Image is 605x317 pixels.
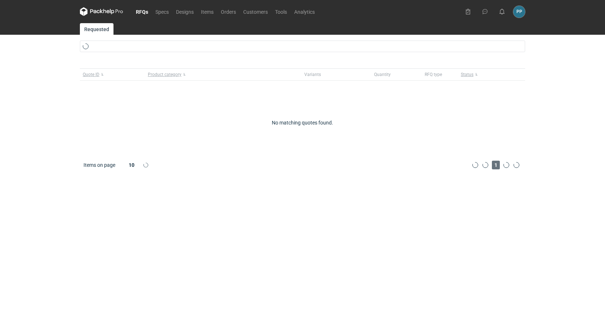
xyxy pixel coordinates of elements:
[152,7,172,16] a: Specs
[172,7,197,16] a: Designs
[197,7,217,16] a: Items
[80,7,123,16] svg: Packhelp Pro
[120,160,143,170] div: 10
[513,6,525,18] div: Paweł Puch
[513,6,525,18] button: PP
[492,161,500,169] span: 1
[291,7,318,16] a: Analytics
[132,7,152,16] a: RFQs
[240,7,271,16] a: Customers
[83,161,115,169] span: Items on page
[217,7,240,16] a: Orders
[80,119,525,126] div: No matching quotes found.
[271,7,291,16] a: Tools
[80,23,113,35] a: Requested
